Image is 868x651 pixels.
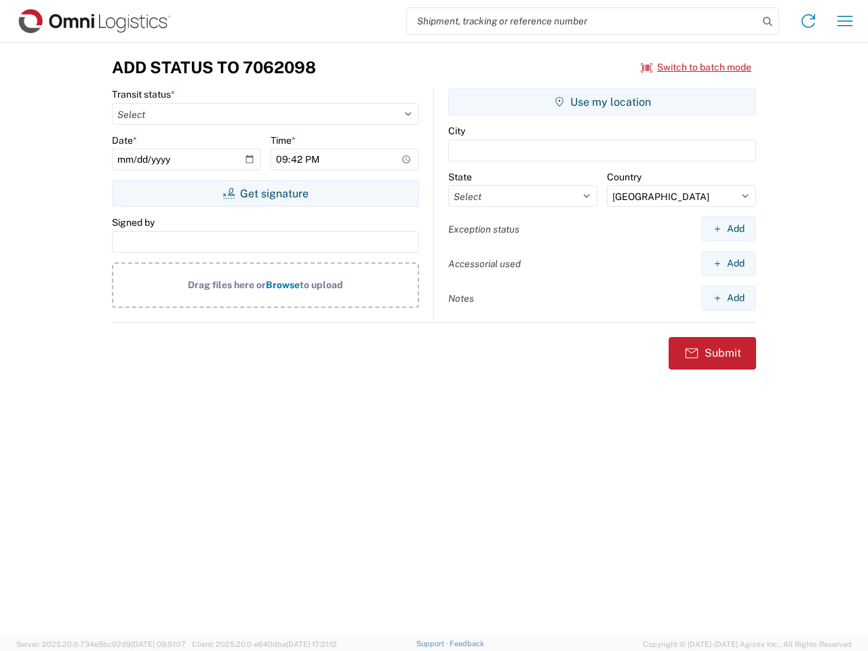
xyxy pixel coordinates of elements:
label: City [448,125,465,137]
span: Copyright © [DATE]-[DATE] Agistix Inc., All Rights Reserved [643,638,852,650]
button: Add [701,251,756,276]
label: Notes [448,292,474,304]
a: Feedback [450,639,484,648]
label: Exception status [448,223,519,235]
input: Shipment, tracking or reference number [407,8,758,34]
span: Drag files here or [188,279,266,290]
label: Accessorial used [448,258,521,270]
label: Transit status [112,88,175,100]
label: Date [112,134,137,146]
button: Submit [669,337,756,370]
label: Time [271,134,296,146]
h3: Add Status to 7062098 [112,58,316,77]
span: [DATE] 17:21:12 [286,640,337,648]
span: to upload [300,279,343,290]
button: Add [701,216,756,241]
label: Country [607,171,642,183]
a: Support [416,639,450,648]
label: State [448,171,472,183]
span: Client: 2025.20.0-e640dba [192,640,337,648]
span: Server: 2025.20.0-734e5bc92d9 [16,640,186,648]
span: Browse [266,279,300,290]
button: Get signature [112,180,419,207]
label: Signed by [112,216,155,229]
button: Add [701,285,756,311]
span: [DATE] 09:51:07 [131,640,186,648]
button: Use my location [448,88,756,115]
button: Switch to batch mode [641,56,751,79]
